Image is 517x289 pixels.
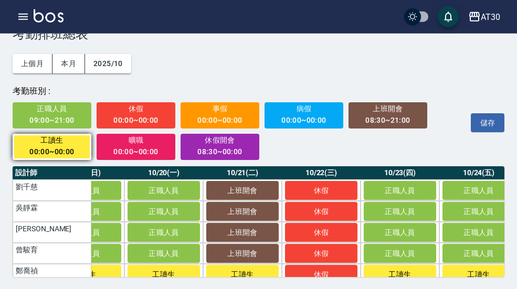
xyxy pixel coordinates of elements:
th: 設計師 [13,166,91,180]
button: 正職人員 [442,244,515,263]
span: 工讀生 [216,270,269,279]
button: save [438,6,459,27]
span: 工讀生 [138,270,190,279]
span: 正職人員 [138,207,190,216]
span: 休假 [295,207,347,216]
button: 休假 [285,244,357,263]
button: 儲存 [471,113,504,133]
span: 正職人員 [374,186,426,195]
span: 休假開會 [188,134,252,147]
span: 上班開會 [216,207,269,216]
span: 正職人員 [452,186,505,195]
span: 上班開會 [356,102,420,115]
button: 上個月 [13,54,52,73]
td: 鄭喬禎 [13,264,91,285]
div: 00:00~00:00 [104,114,168,127]
button: 正職人員 [128,181,200,200]
span: 正職人員 [138,228,190,237]
button: 正職人員 [128,202,200,221]
button: 2025/10 [85,54,131,73]
th: 10/22(三) [282,166,361,180]
span: 病假 [272,102,336,115]
span: 正職人員 [452,228,505,237]
button: 正職人員 [364,223,436,242]
div: 考勤班別 : [13,86,452,97]
div: 00:00~00:00 [20,145,85,158]
div: 00:00~00:00 [104,145,168,158]
th: 10/20(一) [124,166,203,180]
div: 09:00~21:00 [20,114,85,127]
button: 正職人員 [442,202,515,221]
span: 正職人員 [20,102,85,115]
span: 上班開會 [216,228,269,237]
span: 正職人員 [374,207,426,216]
span: 休假 [295,228,347,237]
span: 正職人員 [452,207,505,216]
button: 上班開會 [206,223,279,242]
td: [PERSON_NAME] [13,222,91,243]
button: 工讀生 [364,265,436,284]
button: 工讀生 [206,265,279,284]
button: 病假00:00~00:00 [265,102,343,129]
button: 正職人員 [364,181,436,200]
div: 00:00~00:00 [188,114,252,127]
span: 正職人員 [138,186,190,195]
span: 正職人員 [374,228,426,237]
span: 工讀生 [452,270,505,279]
button: 上班開會 [206,202,279,221]
div: AT30 [481,10,500,24]
span: 上班開會 [216,249,269,258]
span: 正職人員 [452,249,505,258]
button: 休假 [285,202,357,221]
button: 休假 [285,265,357,284]
span: 事假 [188,102,252,115]
button: 上班開會08:30~21:00 [349,102,427,129]
h3: 考勤排班總表 [13,27,504,41]
button: 休假00:00~00:00 [97,102,175,129]
th: 10/23(四) [361,166,439,180]
button: 事假00:00~00:00 [181,102,259,129]
span: 休假 [104,102,168,115]
button: 正職人員 [442,223,515,242]
td: 劉千慈 [13,180,91,201]
button: 工讀生00:00~00:00 [13,134,91,160]
button: 正職人員 [128,244,200,263]
span: 正職人員 [138,249,190,258]
span: 曠職 [104,134,168,147]
button: 曠職00:00~00:00 [97,134,175,160]
button: 休假 [285,223,357,242]
button: 上班開會 [206,244,279,263]
button: 正職人員 [364,202,436,221]
button: 正職人員 [364,244,436,263]
td: 吳靜霖 [13,201,91,222]
button: 正職人員 [128,223,200,242]
button: 休假開會08:30~00:00 [181,134,259,160]
button: 工讀生 [128,265,200,284]
img: Logo [34,9,64,23]
div: 08:30~21:00 [356,114,420,127]
button: 正職人員09:00~21:00 [13,102,91,129]
div: 00:00~00:00 [272,114,336,127]
span: 工讀生 [374,270,426,279]
div: 08:30~00:00 [188,145,252,158]
span: 正職人員 [374,249,426,258]
span: 工讀生 [20,134,85,147]
button: 工讀生 [442,265,515,284]
button: 本月 [52,54,85,73]
span: 上班開會 [216,186,269,195]
span: 休假 [295,249,347,258]
button: 上班開會 [206,181,279,200]
button: 休假 [285,181,357,200]
button: AT30 [464,6,504,28]
span: 休假 [295,270,347,279]
th: 10/21(二) [203,166,282,180]
button: 正職人員 [442,181,515,200]
span: 休假 [295,186,347,195]
td: 曾駿育 [13,243,91,264]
